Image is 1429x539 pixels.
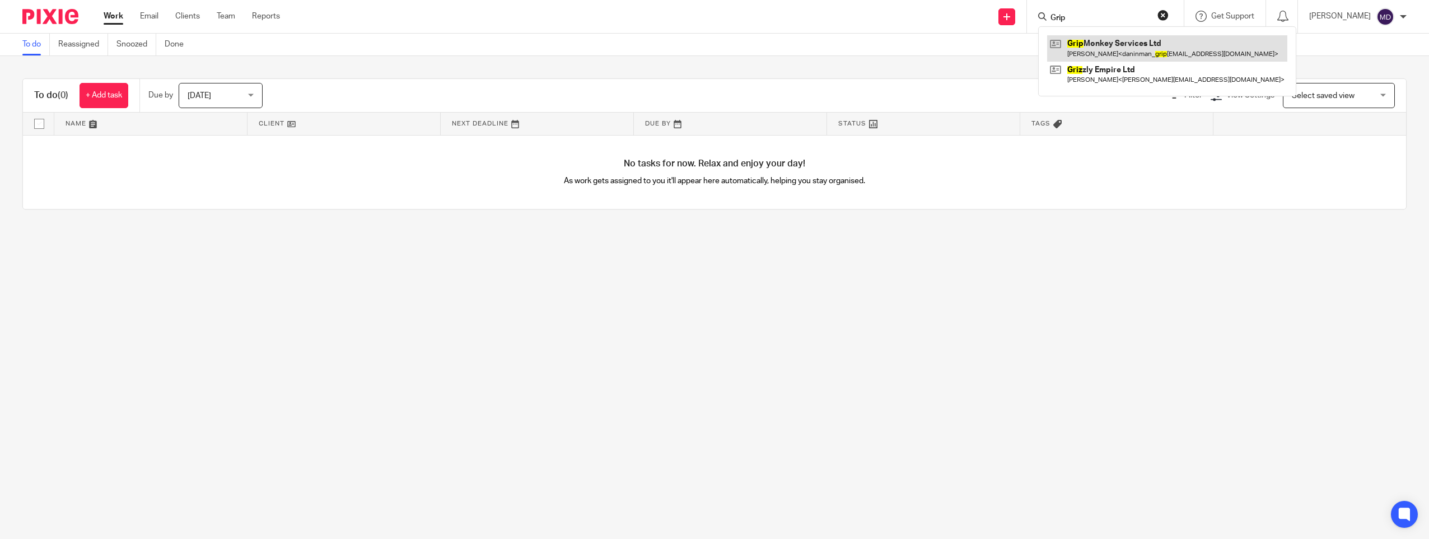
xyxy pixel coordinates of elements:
[140,11,158,22] a: Email
[22,34,50,55] a: To do
[188,92,211,100] span: [DATE]
[217,11,235,22] a: Team
[22,9,78,24] img: Pixie
[148,90,173,101] p: Due by
[23,158,1406,170] h4: No tasks for now. Relax and enjoy your day!
[252,11,280,22] a: Reports
[165,34,192,55] a: Done
[34,90,68,101] h1: To do
[116,34,156,55] a: Snoozed
[1309,11,1371,22] p: [PERSON_NAME]
[1157,10,1169,21] button: Clear
[1031,120,1050,127] span: Tags
[1049,13,1150,24] input: Search
[80,83,128,108] a: + Add task
[104,11,123,22] a: Work
[1292,92,1355,100] span: Select saved view
[369,175,1061,187] p: As work gets assigned to you it'll appear here automatically, helping you stay organised.
[1211,12,1254,20] span: Get Support
[58,91,68,100] span: (0)
[175,11,200,22] a: Clients
[1376,8,1394,26] img: svg%3E
[58,34,108,55] a: Reassigned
